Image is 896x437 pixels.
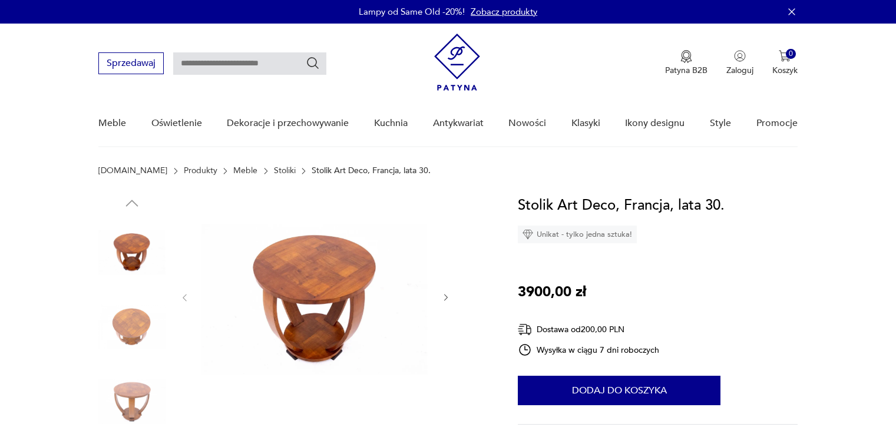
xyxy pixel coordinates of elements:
img: Ikona koszyka [779,50,791,62]
a: Style [710,101,731,146]
img: Zdjęcie produktu Stolik Art Deco, Francja, lata 30. [98,218,166,285]
img: Patyna - sklep z meblami i dekoracjami vintage [434,34,480,91]
a: Dekoracje i przechowywanie [227,101,349,146]
a: Meble [98,101,126,146]
img: Zdjęcie produktu Stolik Art Deco, Francja, lata 30. [98,368,166,435]
button: Patyna B2B [665,50,707,76]
img: Zdjęcie produktu Stolik Art Deco, Francja, lata 30. [98,293,166,360]
p: Stolik Art Deco, Francja, lata 30. [312,166,431,176]
a: Kuchnia [374,101,408,146]
h1: Stolik Art Deco, Francja, lata 30. [518,194,725,217]
img: Ikonka użytkownika [734,50,746,62]
p: Lampy od Same Old -20%! [359,6,465,18]
button: Sprzedawaj [98,52,164,74]
a: Sprzedawaj [98,60,164,68]
img: Ikona medalu [680,50,692,63]
button: 0Koszyk [772,50,798,76]
img: Zdjęcie produktu Stolik Art Deco, Francja, lata 30. [201,194,429,399]
button: Szukaj [306,56,320,70]
button: Zaloguj [726,50,753,76]
a: Nowości [508,101,546,146]
a: Meble [233,166,257,176]
button: Dodaj do koszyka [518,376,720,405]
div: Unikat - tylko jedna sztuka! [518,226,637,243]
a: Stoliki [274,166,296,176]
a: Produkty [184,166,217,176]
p: Patyna B2B [665,65,707,76]
p: Koszyk [772,65,798,76]
img: Ikona dostawy [518,322,532,337]
a: Ikony designu [625,101,685,146]
a: Zobacz produkty [471,6,537,18]
a: Oświetlenie [151,101,202,146]
div: 0 [786,49,796,59]
div: Wysyłka w ciągu 7 dni roboczych [518,343,659,357]
a: Promocje [756,101,798,146]
a: Antykwariat [433,101,484,146]
a: Ikona medaluPatyna B2B [665,50,707,76]
div: Dostawa od 200,00 PLN [518,322,659,337]
p: 3900,00 zł [518,281,586,303]
img: Ikona diamentu [523,229,533,240]
p: Zaloguj [726,65,753,76]
a: Klasyki [571,101,600,146]
a: [DOMAIN_NAME] [98,166,167,176]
